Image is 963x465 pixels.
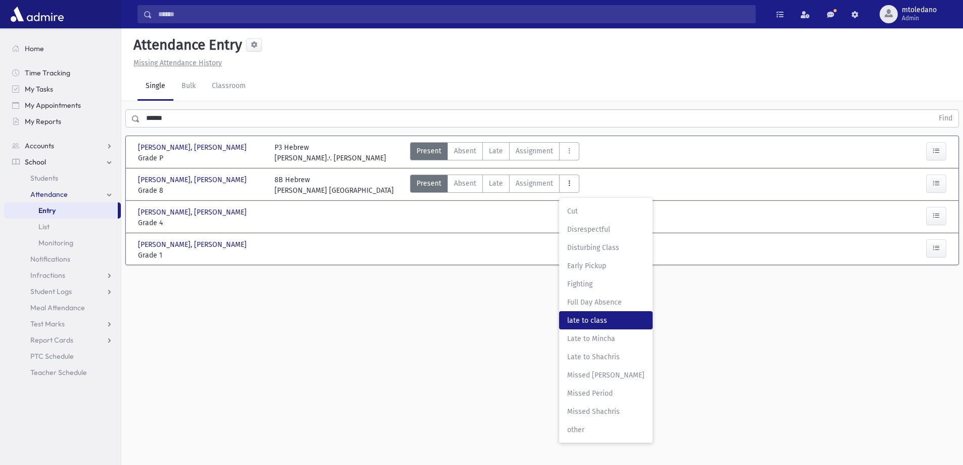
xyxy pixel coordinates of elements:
span: Test Marks [30,319,65,328]
span: Grade 8 [138,185,264,196]
a: Monitoring [4,235,121,251]
span: Accounts [25,141,54,150]
span: late to class [567,315,645,326]
a: PTC Schedule [4,348,121,364]
span: Infractions [30,271,65,280]
a: Teacher Schedule [4,364,121,381]
span: [PERSON_NAME], [PERSON_NAME] [138,175,249,185]
span: Present [417,178,441,189]
span: Grade P [138,153,264,163]
a: Report Cards [4,332,121,348]
span: Report Cards [30,335,73,345]
span: Assignment [516,178,553,189]
span: Missed Shachris [567,406,645,417]
span: Entry [38,206,56,215]
span: Late [489,178,503,189]
div: AttTypes [410,175,579,196]
span: Cut [567,206,645,217]
span: Early Pickup [567,261,645,271]
span: Disrespectful [567,224,645,235]
span: Late to Shachris [567,352,645,362]
span: My Tasks [25,84,53,94]
span: [PERSON_NAME], [PERSON_NAME] [138,142,249,153]
a: Notifications [4,251,121,267]
a: Accounts [4,138,121,154]
a: Classroom [204,72,254,101]
span: School [25,157,46,166]
input: Search [152,5,755,23]
a: Time Tracking [4,65,121,81]
span: Missed [PERSON_NAME] [567,370,645,381]
span: Late to Mincha [567,333,645,344]
span: Late [489,146,503,156]
a: Meal Attendance [4,300,121,316]
span: [PERSON_NAME], [PERSON_NAME] [138,239,249,250]
span: Grade 1 [138,250,264,261]
a: Test Marks [4,316,121,332]
span: My Reports [25,117,61,126]
span: Absent [454,146,476,156]
span: Students [30,174,58,183]
a: Missing Attendance History [129,59,222,67]
a: Infractions [4,267,121,283]
a: Students [4,170,121,186]
span: Attendance [30,190,68,199]
span: Grade 4 [138,218,264,228]
a: Entry [4,202,118,219]
span: Student Logs [30,287,72,296]
a: List [4,219,121,235]
span: other [567,425,645,435]
span: Assignment [516,146,553,156]
u: Missing Attendance History [133,59,222,67]
div: AttTypes [410,142,579,163]
a: My Reports [4,113,121,130]
span: Full Day Absence [567,297,645,308]
span: Home [25,44,44,53]
span: mtoledano [902,6,937,14]
span: Admin [902,14,937,22]
span: Monitoring [38,238,73,247]
span: [PERSON_NAME], [PERSON_NAME] [138,207,249,218]
img: AdmirePro [8,4,66,24]
span: My Appointments [25,101,81,110]
a: School [4,154,121,170]
a: Single [137,72,173,101]
a: My Appointments [4,97,121,113]
span: Present [417,146,441,156]
span: List [38,222,50,231]
a: Home [4,40,121,57]
span: Teacher Schedule [30,368,87,377]
span: Missed Period [567,388,645,399]
h5: Attendance Entry [129,36,242,54]
a: My Tasks [4,81,121,97]
a: Bulk [173,72,204,101]
div: P3 Hebrew [PERSON_NAME].י. [PERSON_NAME] [274,142,386,163]
span: Absent [454,178,476,189]
span: Meal Attendance [30,303,85,312]
a: Student Logs [4,283,121,300]
a: Attendance [4,186,121,202]
div: 8B Hebrew [PERSON_NAME] [GEOGRAPHIC_DATA] [274,175,394,196]
span: Disturbing Class [567,242,645,253]
span: Notifications [30,255,70,264]
span: PTC Schedule [30,352,74,361]
span: Fighting [567,279,645,289]
span: Time Tracking [25,68,70,77]
button: Find [933,110,958,127]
